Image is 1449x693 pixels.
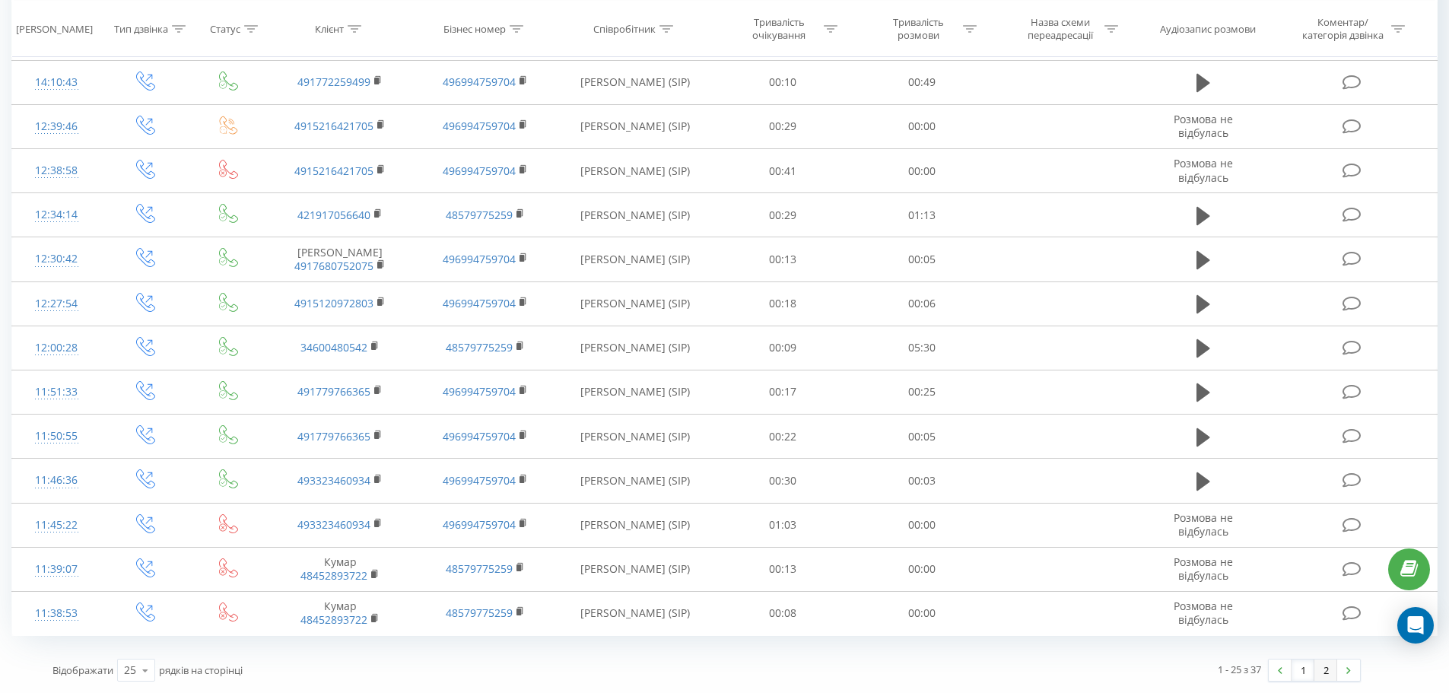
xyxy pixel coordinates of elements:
div: 11:46:36 [27,466,86,495]
span: Розмова не відбулась [1174,555,1233,583]
td: [PERSON_NAME] [268,237,412,281]
div: 11:38:53 [27,599,86,628]
td: 00:05 [853,415,992,459]
a: 493323460934 [297,517,370,532]
div: 11:39:07 [27,555,86,584]
div: Бізнес номер [443,22,506,35]
td: 00:41 [713,149,853,193]
a: 48579775259 [446,561,513,576]
td: 00:00 [853,104,992,148]
div: Співробітник [593,22,656,35]
a: 496994759704 [443,252,516,266]
div: [PERSON_NAME] [16,22,93,35]
a: 496994759704 [443,75,516,89]
td: 00:29 [713,193,853,237]
div: Тривалість розмови [878,16,959,42]
td: [PERSON_NAME] (SIP) [558,237,713,281]
div: 14:10:43 [27,68,86,97]
a: 496994759704 [443,296,516,310]
div: Аудіозапис розмови [1160,22,1256,35]
a: 493323460934 [297,473,370,488]
span: Розмова не відбулась [1174,112,1233,140]
div: 25 [124,663,136,678]
a: 48452893722 [300,612,367,627]
td: 00:22 [713,415,853,459]
div: Назва схеми переадресації [1019,16,1101,42]
td: 00:00 [853,149,992,193]
td: [PERSON_NAME] (SIP) [558,459,713,503]
td: 00:18 [713,281,853,326]
a: 491772259499 [297,75,370,89]
td: [PERSON_NAME] (SIP) [558,503,713,547]
div: Тривалість очікування [739,16,820,42]
div: Клієнт [315,22,344,35]
a: 48579775259 [446,208,513,222]
div: 12:34:14 [27,200,86,230]
div: 1 - 25 з 37 [1218,662,1261,677]
td: [PERSON_NAME] (SIP) [558,60,713,104]
td: 00:00 [853,547,992,591]
a: 48452893722 [300,568,367,583]
a: 4915216421705 [294,164,373,178]
a: 421917056640 [297,208,370,222]
td: Кумар [268,547,412,591]
td: 00:49 [853,60,992,104]
span: Відображати [52,663,113,677]
a: 4917680752075 [294,259,373,273]
td: 00:06 [853,281,992,326]
a: 496994759704 [443,517,516,532]
td: 00:09 [713,326,853,370]
td: 00:30 [713,459,853,503]
span: Розмова не відбулась [1174,156,1233,184]
td: 05:30 [853,326,992,370]
td: 00:29 [713,104,853,148]
div: Open Intercom Messenger [1397,607,1434,644]
td: [PERSON_NAME] (SIP) [558,281,713,326]
td: Кумар [268,591,412,635]
span: Розмова не відбулась [1174,599,1233,627]
td: 01:03 [713,503,853,547]
td: [PERSON_NAME] (SIP) [558,370,713,414]
div: 12:00:28 [27,333,86,363]
td: 00:13 [713,547,853,591]
td: [PERSON_NAME] (SIP) [558,547,713,591]
div: 11:50:55 [27,421,86,451]
td: 00:00 [853,503,992,547]
td: 01:13 [853,193,992,237]
div: 12:30:42 [27,244,86,274]
a: 4915120972803 [294,296,373,310]
a: 1 [1292,660,1314,681]
a: 48579775259 [446,340,513,354]
span: рядків на сторінці [159,663,243,677]
td: [PERSON_NAME] (SIP) [558,591,713,635]
a: 496994759704 [443,429,516,443]
a: 491779766365 [297,429,370,443]
td: [PERSON_NAME] (SIP) [558,193,713,237]
a: 48579775259 [446,606,513,620]
div: 11:51:33 [27,377,86,407]
a: 496994759704 [443,473,516,488]
span: Розмова не відбулась [1174,510,1233,539]
td: 00:13 [713,237,853,281]
td: 00:08 [713,591,853,635]
div: 12:39:46 [27,112,86,141]
a: 496994759704 [443,119,516,133]
div: Тип дзвінка [114,22,168,35]
td: 00:10 [713,60,853,104]
td: 00:17 [713,370,853,414]
a: 491779766365 [297,384,370,399]
div: 12:27:54 [27,289,86,319]
td: 00:05 [853,237,992,281]
a: 34600480542 [300,340,367,354]
div: Статус [210,22,240,35]
td: [PERSON_NAME] (SIP) [558,104,713,148]
div: 11:45:22 [27,510,86,540]
td: 00:03 [853,459,992,503]
a: 4915216421705 [294,119,373,133]
td: [PERSON_NAME] (SIP) [558,415,713,459]
td: 00:00 [853,591,992,635]
td: 00:25 [853,370,992,414]
div: Коментар/категорія дзвінка [1298,16,1387,42]
a: 496994759704 [443,164,516,178]
td: [PERSON_NAME] (SIP) [558,149,713,193]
